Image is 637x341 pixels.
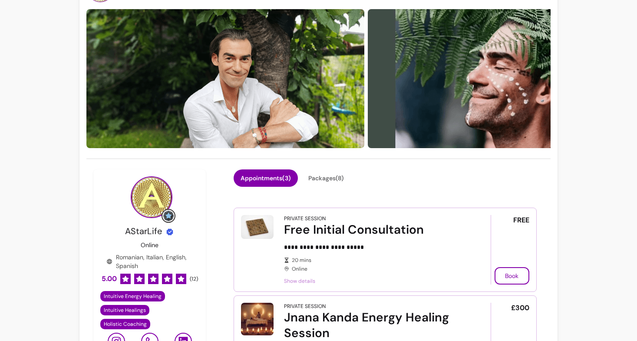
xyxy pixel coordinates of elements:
span: FREE [513,215,529,225]
img: Grow [163,211,174,221]
span: 5.00 [102,274,117,284]
span: Show details [284,278,466,285]
p: Online [141,241,158,249]
span: Holistic Coaching [104,321,147,328]
button: Appointments(3) [234,169,298,187]
span: 20 mins [292,257,466,264]
div: Free Initial Consultation [284,222,466,238]
span: ( 12 ) [190,275,198,282]
div: Online [284,257,466,272]
button: Packages(8) [301,169,351,187]
button: Book [495,267,529,285]
div: Romanian, Italian, English, Spanish [106,253,193,270]
div: Private Session [284,303,326,310]
img: Jnana Kanda Energy Healing Session [241,303,274,335]
div: Jnana Kanda Energy Healing Session [284,310,466,341]
span: Intuitive Energy Healing [104,293,162,300]
img: https://d22cr2pskkweo8.cloudfront.net/8db9e6ed-d9c0-40c6-bedb-aa71d265bb9a [86,9,364,148]
span: Intuitive Healings [104,307,146,314]
img: Free Initial Consultation [241,215,274,239]
img: Provider image [131,176,172,218]
div: Private Session [284,215,326,222]
span: £300 [511,303,529,313]
span: AStarLife [125,225,162,237]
